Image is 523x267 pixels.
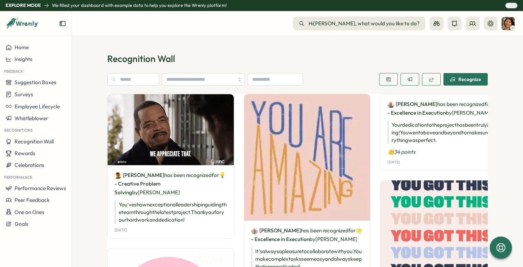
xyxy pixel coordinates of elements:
[485,101,492,107] span: for
[15,150,35,157] span: Rewards
[59,20,66,27] button: Expand sidebar
[15,44,29,51] span: Home
[212,172,219,178] span: for
[293,17,425,30] button: Hi[PERSON_NAME], what would you like to do?
[15,197,50,203] span: Peer Feedback
[15,209,44,215] span: One on Ones
[450,77,481,82] div: Recognize
[387,100,500,117] p: has been recognized by [PERSON_NAME]
[348,227,356,234] span: for
[15,162,44,168] span: Celebrations
[15,138,54,145] span: Recognition Wall
[251,227,362,242] span: 🌟 - Excellence in Execution
[114,171,164,179] a: Emily Davis[PERSON_NAME]
[309,20,420,27] span: Hi [PERSON_NAME] , what would you like to do?
[251,227,301,234] a: Ethan Lewis[PERSON_NAME]
[387,160,400,164] p: [DATE]
[15,79,56,86] span: Suggestion Boxes
[15,103,60,110] span: Employee Lifecycle
[108,94,234,165] img: Recognition Image
[15,56,33,62] span: Insights
[114,201,227,224] p: You’ve shown exceptional leadership in guiding the team through the latest project. Thank you for...
[52,2,227,9] p: We filled your dashboard with example data to help you explore the Wrenly platform!
[15,91,33,98] span: Surveys
[244,94,370,221] img: Recognition Image
[6,2,41,9] p: Explore Mode
[387,148,500,156] p: 👏34 points
[443,73,488,86] button: Recognize
[387,101,394,108] img: James Johnson
[502,17,515,30] img: Sarah Johnson
[387,100,437,108] a: James Johnson[PERSON_NAME]
[387,121,500,144] p: Your dedication to the project has been truly inspiring! You went above and beyond to make sure e...
[114,228,127,232] p: [DATE]
[251,226,364,243] p: has been recognized by [PERSON_NAME]
[107,53,488,65] p: Recognition Wall
[15,115,48,122] span: Whistleblower
[114,172,226,196] span: 💡 - Creative Problem Solving
[114,172,121,179] img: Emily Davis
[15,221,28,227] span: Goals
[15,185,66,192] span: Performance Reviews
[114,171,227,197] p: has been recognized by [PERSON_NAME]
[251,228,258,234] img: Ethan Lewis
